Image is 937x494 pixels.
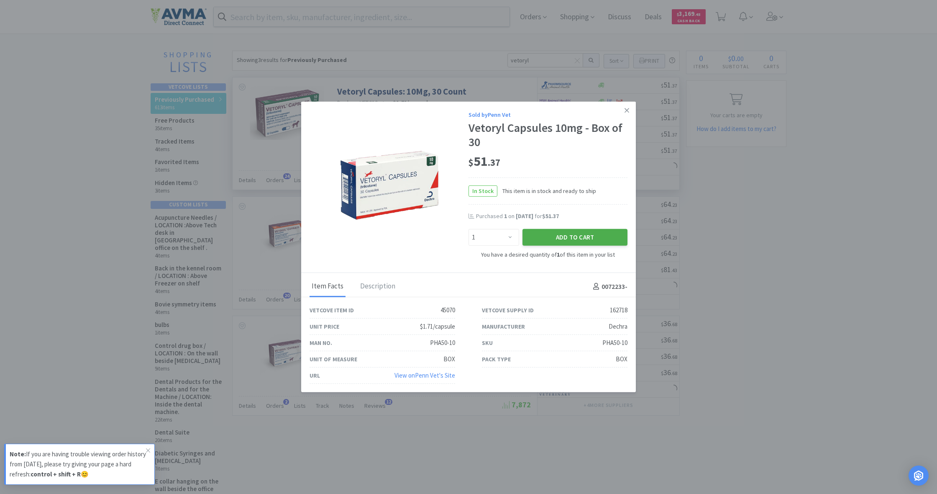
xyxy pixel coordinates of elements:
[482,306,534,315] div: Vetcove Supply ID
[504,212,507,220] span: 1
[488,156,500,168] span: . 37
[609,322,627,332] div: Dechra
[430,338,455,348] div: PHA50-10
[468,121,627,149] div: Vetoryl Capsules 10mg - Box of 30
[476,212,627,221] div: Purchased on for
[468,152,500,169] span: 51
[522,229,627,246] button: Add to Cart
[394,371,455,379] a: View onPenn Vet's Site
[310,355,357,364] div: Unit of Measure
[468,156,474,168] span: $
[909,466,929,486] div: Open Intercom Messenger
[616,354,627,364] div: BOX
[310,338,332,347] div: Man No.
[468,250,627,259] div: You have a desired quantity of of this item in your list
[542,212,559,220] span: $51.37
[482,322,525,331] div: Manufacturer
[468,110,627,119] div: Sold by Penn Vet
[420,322,455,332] div: $1.71/capsule
[10,449,146,479] p: If you are having trouble viewing order history from [DATE], please try giving your page a hard r...
[610,305,627,315] div: 162718
[310,371,320,380] div: URL
[10,450,26,458] strong: Note:
[482,355,511,364] div: Pack Type
[310,322,339,331] div: Unit Price
[310,276,346,297] div: Item Facts
[31,470,81,478] strong: control + shift + R
[335,130,443,239] img: bd6c435b5b1c4ea7ad96f2e113ec3628_162718.png
[469,186,497,196] span: In Stock
[516,212,533,220] span: [DATE]
[590,281,627,292] h4: 0072233 -
[310,306,354,315] div: Vetcove Item ID
[358,276,397,297] div: Description
[602,338,627,348] div: PHA50-10
[440,305,455,315] div: 45070
[497,186,596,196] span: This item is in stock and ready to ship
[443,354,455,364] div: BOX
[482,338,493,347] div: SKU
[557,251,560,258] strong: 1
